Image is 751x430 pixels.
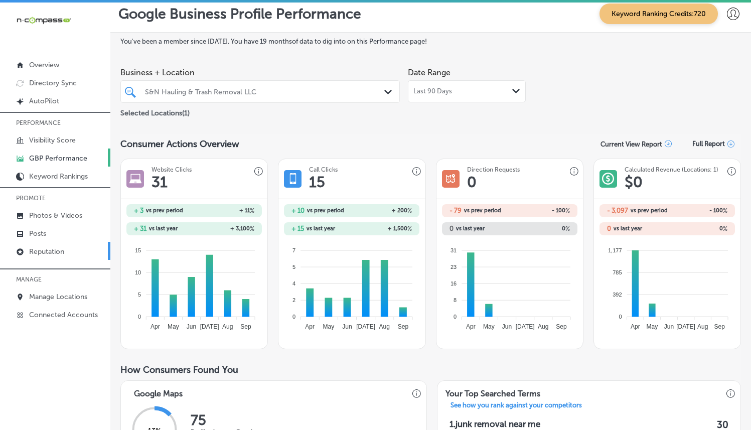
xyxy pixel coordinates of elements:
[449,225,454,232] h2: 0
[631,323,640,330] tspan: Apr
[145,87,385,96] div: S&N Hauling & Trash Removal LLC
[352,225,412,232] h2: + 1,500
[29,229,46,238] p: Posts
[292,280,295,286] tspan: 4
[510,207,570,214] h2: - 100
[291,225,304,232] h2: + 15
[222,323,233,330] tspan: Aug
[343,323,352,330] tspan: Jun
[450,247,457,253] tspan: 31
[146,208,183,213] span: vs prev period
[454,297,457,303] tspan: 8
[565,225,570,232] span: %
[191,412,271,428] h2: 75
[466,323,476,330] tspan: Apr
[149,226,178,231] span: vs last year
[118,6,361,22] p: Google Business Profile Performance
[607,207,628,214] h2: - 3,097
[670,207,727,214] h2: - 100
[151,323,160,330] tspan: Apr
[556,323,567,330] tspan: Sep
[134,207,143,214] h2: + 3
[442,401,590,412] a: See how you rank against your competitors
[454,314,457,320] tspan: 0
[135,247,141,253] tspan: 15
[135,269,141,275] tspan: 10
[120,105,190,117] p: Selected Locations ( 1 )
[29,61,59,69] p: Overview
[168,323,179,330] tspan: May
[138,314,141,320] tspan: 0
[613,269,622,275] tspan: 785
[625,173,643,191] h1: $ 0
[120,68,400,77] span: Business + Location
[306,323,315,330] tspan: Apr
[697,323,708,330] tspan: Aug
[357,323,376,330] tspan: [DATE]
[309,166,338,173] h3: Call Clicks
[408,68,450,77] label: Date Range
[407,225,412,232] span: %
[398,323,409,330] tspan: Sep
[323,323,335,330] tspan: May
[152,166,192,173] h3: Website Clicks
[565,207,570,214] span: %
[29,97,59,105] p: AutoPilot
[664,323,674,330] tspan: Jun
[29,247,64,256] p: Reputation
[250,225,254,232] span: %
[464,208,501,213] span: vs prev period
[437,381,548,401] h3: Your Top Searched Terms
[29,311,98,319] p: Connected Accounts
[29,79,77,87] p: Directory Sync
[723,225,727,232] span: %
[29,136,76,145] p: Visibility Score
[120,138,239,150] span: Consumer Actions Overview
[120,38,741,45] label: You've been a member since [DATE] . You have 19 months of data to dig into on this Performance page!
[599,4,718,24] span: Keyword Ranking Credits: 720
[625,166,718,173] h3: Calculated Revenue (Locations: 1)
[467,173,477,191] h1: 0
[200,323,219,330] tspan: [DATE]
[379,323,390,330] tspan: Aug
[600,140,662,148] p: Current View Report
[352,207,412,214] h2: + 200
[619,314,622,320] tspan: 0
[714,323,725,330] tspan: Sep
[692,140,725,148] span: Full Report
[456,226,485,231] span: vs last year
[631,208,668,213] span: vs prev period
[307,208,344,213] span: vs prev period
[614,226,642,231] span: vs last year
[483,323,495,330] tspan: May
[307,226,335,231] span: vs last year
[467,166,520,173] h3: Direction Requests
[16,16,71,25] img: 660ab0bf-5cc7-4cb8-ba1c-48b5ae0f18e60NCTV_CLogo_TV_Black_-500x88.png
[126,381,191,401] h3: Google Maps
[538,323,548,330] tspan: Aug
[291,207,305,214] h2: + 10
[292,297,295,303] tspan: 2
[515,323,534,330] tspan: [DATE]
[309,173,325,191] h1: 15
[607,225,611,232] h2: 0
[502,323,512,330] tspan: Jun
[29,211,82,220] p: Photos & Videos
[187,323,196,330] tspan: Jun
[292,264,295,270] tspan: 5
[29,154,87,163] p: GBP Performance
[250,207,254,214] span: %
[138,292,141,298] tspan: 5
[29,172,88,181] p: Keyword Rankings
[292,247,295,253] tspan: 7
[413,87,452,95] span: Last 90 Days
[194,207,254,214] h2: + 11
[510,225,570,232] h2: 0
[450,264,457,270] tspan: 23
[194,225,254,232] h2: + 3,100
[152,173,168,191] h1: 31
[240,323,251,330] tspan: Sep
[723,207,727,214] span: %
[613,292,622,298] tspan: 392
